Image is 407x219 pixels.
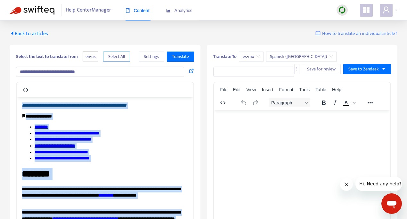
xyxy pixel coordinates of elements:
span: user [382,6,390,14]
span: Settings [144,53,159,60]
button: Undo [239,98,249,107]
span: Tools [299,87,310,92]
span: Save for review [307,66,336,73]
button: Save for review [302,64,341,74]
span: more [295,67,299,71]
span: Analytics [166,8,192,13]
span: Translate [172,53,189,60]
span: book [126,8,130,13]
a: How to translate an individual article? [315,30,397,37]
button: Translate [167,52,194,62]
span: Paragraph [271,100,303,105]
span: Save to Zendesk [348,66,379,73]
iframe: Button to launch messaging window [381,193,402,214]
span: Help [332,87,341,92]
span: area-chart [166,8,171,13]
span: Edit [233,87,240,92]
button: Block Paragraph [269,98,310,107]
button: Reveal or hide additional toolbar items [365,98,376,107]
span: en-us [83,51,98,62]
button: Bold [318,98,329,107]
div: Text color Black [341,98,357,107]
img: Swifteq [10,6,54,15]
b: Translate To [213,53,237,60]
button: Italic [330,98,340,107]
span: Spanish (Mexico) [270,52,333,61]
span: Format [279,87,293,92]
span: es-mx [243,52,260,61]
button: more [294,64,299,74]
img: sync.dc5367851b00ba804db3.png [338,6,346,14]
iframe: Close message [340,178,353,191]
span: View [246,87,256,92]
span: File [220,87,227,92]
span: Back to articles [10,29,48,38]
b: Select the text to translate from [16,53,78,60]
iframe: Message from company [355,177,402,191]
span: caret-left [10,31,15,36]
span: Insert [262,87,273,92]
button: Select All [103,52,130,62]
span: Content [126,8,150,13]
button: Save to Zendeskcaret-down [343,64,391,74]
img: image-link [315,31,321,36]
span: Table [315,87,326,92]
span: How to translate an individual article? [322,30,397,37]
button: Settings [139,52,164,62]
span: caret-down [381,67,386,71]
body: Rich Text Area. Press ALT-0 for help. [5,5,172,12]
span: Help Center Manager [66,4,111,16]
span: appstore [362,6,370,14]
button: Redo [250,98,261,107]
span: Select All [108,53,125,60]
